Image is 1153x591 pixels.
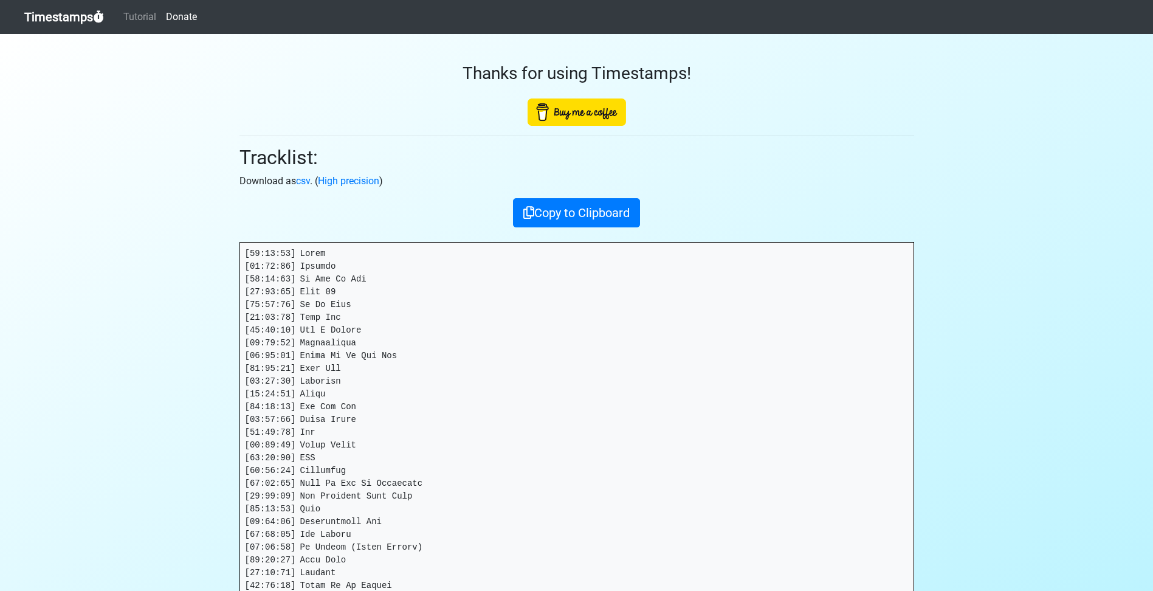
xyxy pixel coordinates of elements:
[528,98,626,126] img: Buy Me A Coffee
[513,198,640,227] button: Copy to Clipboard
[24,5,104,29] a: Timestamps
[318,175,379,187] a: High precision
[119,5,161,29] a: Tutorial
[239,146,914,169] h2: Tracklist:
[296,175,310,187] a: csv
[239,63,914,84] h3: Thanks for using Timestamps!
[239,174,914,188] p: Download as . ( )
[161,5,202,29] a: Donate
